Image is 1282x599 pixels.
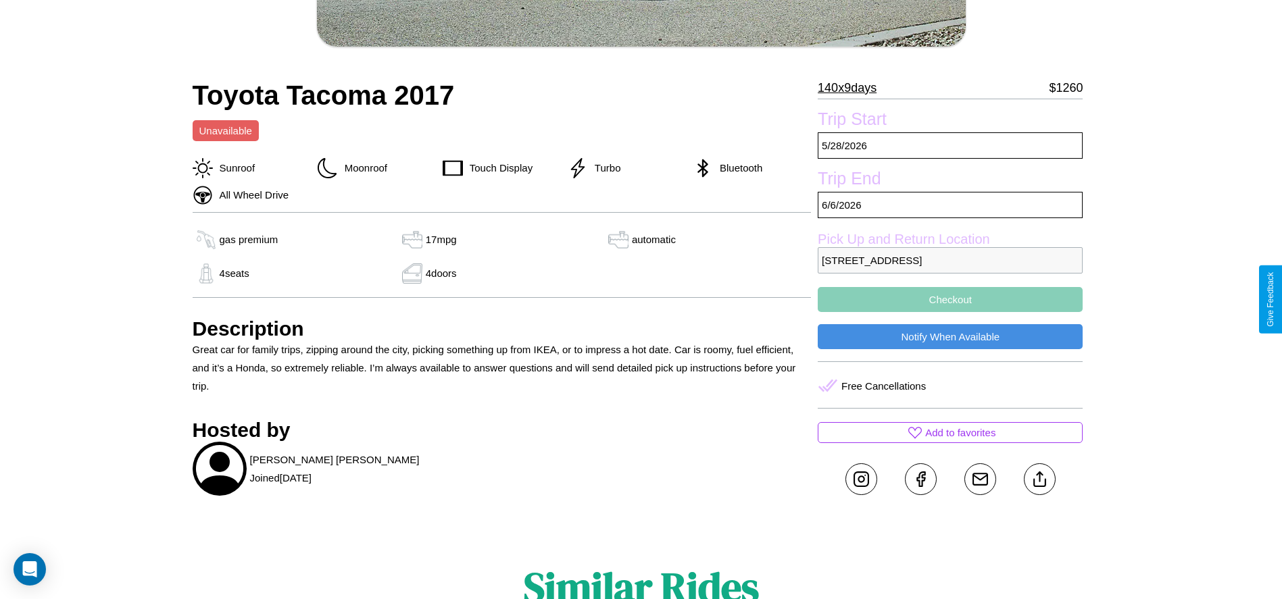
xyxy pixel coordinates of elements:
p: [STREET_ADDRESS] [818,247,1083,274]
div: Open Intercom Messenger [14,553,46,585]
button: Add to favorites [818,422,1083,443]
p: Moonroof [338,159,387,177]
div: Give Feedback [1266,272,1275,327]
p: Add to favorites [925,423,995,442]
img: gas [193,263,220,284]
p: Bluetooth [713,159,762,177]
img: gas [399,230,426,250]
p: Sunroof [213,159,255,177]
p: gas premium [220,230,278,249]
label: Trip Start [818,109,1083,132]
p: Touch Display [463,159,533,177]
h2: Toyota Tacoma 2017 [193,80,812,111]
p: Joined [DATE] [250,469,312,487]
p: Free Cancellations [841,377,926,395]
p: 6 / 6 / 2026 [818,192,1083,218]
p: 4 doors [426,264,457,282]
p: Great car for family trips, zipping around the city, picking something up from IKEA, or to impres... [193,340,812,395]
button: Notify When Available [818,324,1083,349]
p: All Wheel Drive [213,186,289,204]
label: Trip End [818,169,1083,192]
p: 140 x 9 days [818,77,877,99]
p: Unavailable [199,122,252,140]
button: Checkout [818,287,1083,312]
p: 5 / 28 / 2026 [818,132,1083,159]
img: gas [399,263,426,284]
h3: Description [193,317,812,340]
h3: Hosted by [193,419,812,442]
p: 4 seats [220,264,249,282]
img: gas [193,230,220,250]
p: Turbo [588,159,621,177]
p: 17 mpg [426,230,457,249]
label: Pick Up and Return Location [818,232,1083,247]
p: $ 1260 [1049,77,1083,99]
img: gas [605,230,632,250]
p: automatic [632,230,676,249]
p: [PERSON_NAME] [PERSON_NAME] [250,450,420,469]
